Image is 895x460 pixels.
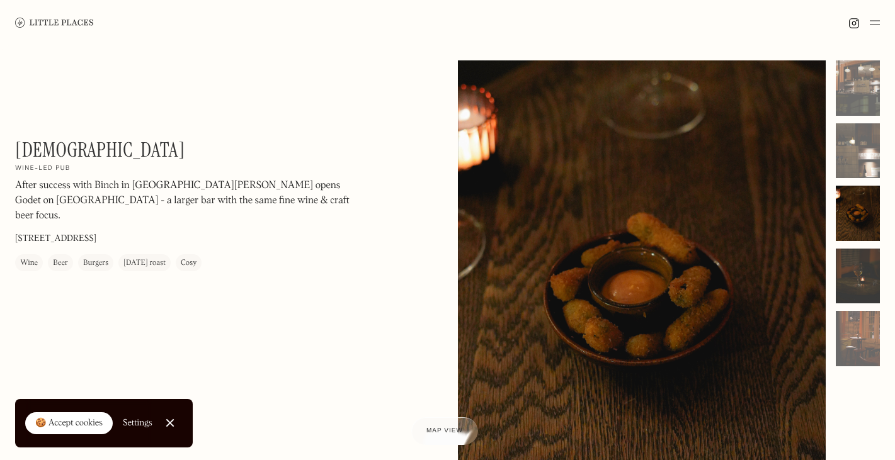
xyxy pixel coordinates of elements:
[20,257,38,270] div: Wine
[123,257,166,270] div: [DATE] roast
[181,257,197,270] div: Cosy
[15,179,355,224] p: After success with Binch in [GEOGRAPHIC_DATA][PERSON_NAME] opens Godet on [GEOGRAPHIC_DATA] - a l...
[411,417,478,445] a: Map view
[123,418,152,427] div: Settings
[169,423,170,424] div: Close Cookie Popup
[157,410,183,435] a: Close Cookie Popup
[15,138,185,162] h1: [DEMOGRAPHIC_DATA]
[426,427,463,434] span: Map view
[25,412,113,435] a: 🍪 Accept cookies
[35,417,103,430] div: 🍪 Accept cookies
[83,257,108,270] div: Burgers
[53,257,68,270] div: Beer
[15,233,96,246] p: [STREET_ADDRESS]
[15,165,71,174] h2: Wine-led pub
[123,409,152,437] a: Settings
